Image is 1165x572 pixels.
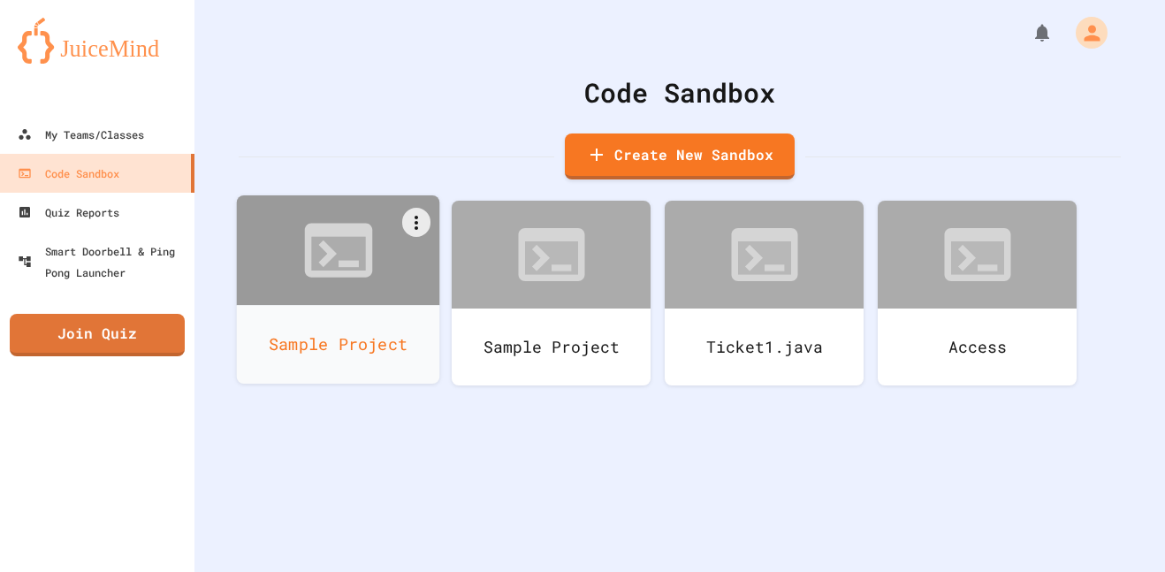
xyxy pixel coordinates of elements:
[18,202,119,223] div: Quiz Reports
[878,309,1077,385] div: Access
[18,18,177,64] img: logo-orange.svg
[452,309,651,385] div: Sample Project
[1057,12,1112,53] div: My Account
[452,201,651,385] a: Sample Project
[878,201,1077,385] a: Access
[999,18,1057,48] div: My Notifications
[665,309,864,385] div: Ticket1.java
[18,124,144,145] div: My Teams/Classes
[237,305,440,384] div: Sample Project
[237,195,440,384] a: Sample Project
[18,240,187,283] div: Smart Doorbell & Ping Pong Launcher
[665,201,864,385] a: Ticket1.java
[565,133,795,179] a: Create New Sandbox
[10,314,185,356] a: Join Quiz
[18,163,119,184] div: Code Sandbox
[239,72,1121,112] div: Code Sandbox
